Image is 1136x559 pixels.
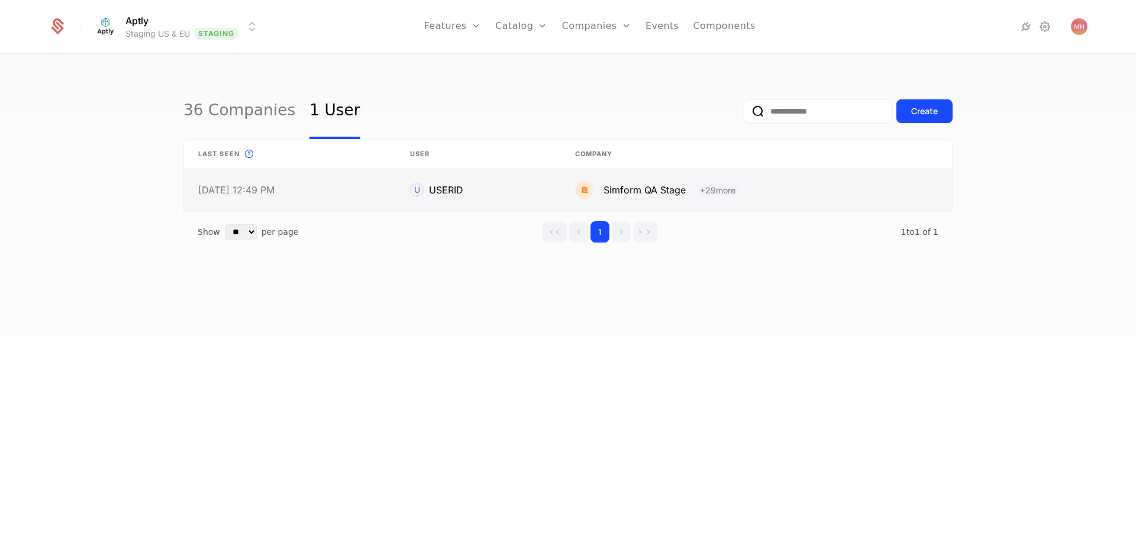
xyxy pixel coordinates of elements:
select: Select page size [225,224,257,240]
button: Go to next page [612,221,631,243]
button: Select environment [95,14,259,40]
a: Integrations [1019,20,1033,34]
button: Go to first page [542,221,567,243]
span: Show [198,226,220,238]
a: 1 User [309,83,360,139]
span: 1 [901,227,938,237]
button: Go to last page [633,221,658,243]
span: Last seen [198,149,240,159]
button: Go to page 1 [590,221,609,243]
div: Create [911,105,938,117]
a: 36 Companies [183,83,295,139]
button: Go to previous page [569,221,588,243]
button: Create [896,99,953,123]
div: Page navigation [542,221,658,243]
span: Aptly [125,14,149,28]
button: Open user button [1071,18,1087,35]
div: Staging US & EU [125,28,190,40]
img: Aptly [91,12,120,41]
div: Table pagination [183,212,953,252]
span: Staging [195,28,238,40]
span: per page [262,226,299,238]
th: Company [561,140,952,169]
span: 1 to 1 of [901,227,933,237]
a: Settings [1038,20,1052,34]
th: User [396,140,561,169]
img: Mike Hudson [1071,18,1087,35]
